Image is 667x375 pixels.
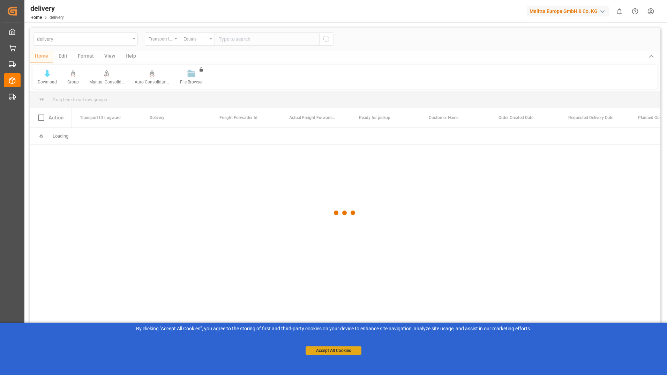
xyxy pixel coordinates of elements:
button: Melitta Europa GmbH & Co. KG [527,5,612,18]
a: Home [30,15,42,20]
button: Help Center [627,3,643,19]
div: delivery [30,3,64,14]
button: Accept All Cookies [306,346,361,355]
div: Melitta Europa GmbH & Co. KG [527,6,609,16]
div: By clicking "Accept All Cookies”, you agree to the storing of first and third-party cookies on yo... [5,325,662,332]
button: show 0 new notifications [612,3,627,19]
